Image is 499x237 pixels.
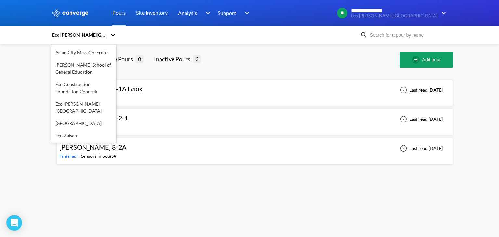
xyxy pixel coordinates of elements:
[78,153,81,159] span: -
[368,31,446,39] input: Search for a pour by name
[178,9,197,17] span: Analysis
[51,59,116,78] div: [PERSON_NAME] School of General Education
[59,143,126,151] span: [PERSON_NAME] 8-2А
[59,153,78,159] span: Finished
[412,56,422,64] img: add-circle-outline.svg
[51,46,116,59] div: Asian City Mass Concrete
[57,145,453,151] a: [PERSON_NAME] 8-2АFinished-Sensors in pour:4Last read [DATE]
[154,55,193,64] div: Inactive Pours
[396,115,445,123] div: Last read [DATE]
[59,85,142,93] span: [PERSON_NAME] 8-1А Блок
[57,116,453,121] a: [PERSON_NAME] 8-2-1Finished-Sensors in pour:5Last read [DATE]
[351,13,437,18] span: Eco [PERSON_NAME][GEOGRAPHIC_DATA]
[51,142,116,154] div: Jiguur Grand New Life
[101,55,135,64] div: Active Pours
[135,55,144,63] span: 0
[6,215,22,231] div: Open Intercom Messenger
[57,87,453,92] a: [PERSON_NAME] 8-1А БлокFinished-Sensors in pour:5Last read [DATE]
[51,130,116,142] div: Eco Zaisan
[193,55,201,63] span: 3
[51,9,89,17] img: logo_ewhite.svg
[437,9,448,17] img: downArrow.svg
[51,117,116,130] div: [GEOGRAPHIC_DATA]
[81,153,116,160] div: Sensors in pour: 4
[396,144,445,152] div: Last read [DATE]
[51,98,116,117] div: Eco [PERSON_NAME][GEOGRAPHIC_DATA]
[51,78,116,98] div: Eco Construction Foundation Concrete
[240,9,251,17] img: downArrow.svg
[201,9,212,17] img: downArrow.svg
[51,31,107,39] div: Eco [PERSON_NAME][GEOGRAPHIC_DATA]
[218,9,236,17] span: Support
[396,86,445,94] div: Last read [DATE]
[400,52,453,68] button: Add pour
[360,31,368,39] img: icon-search.svg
